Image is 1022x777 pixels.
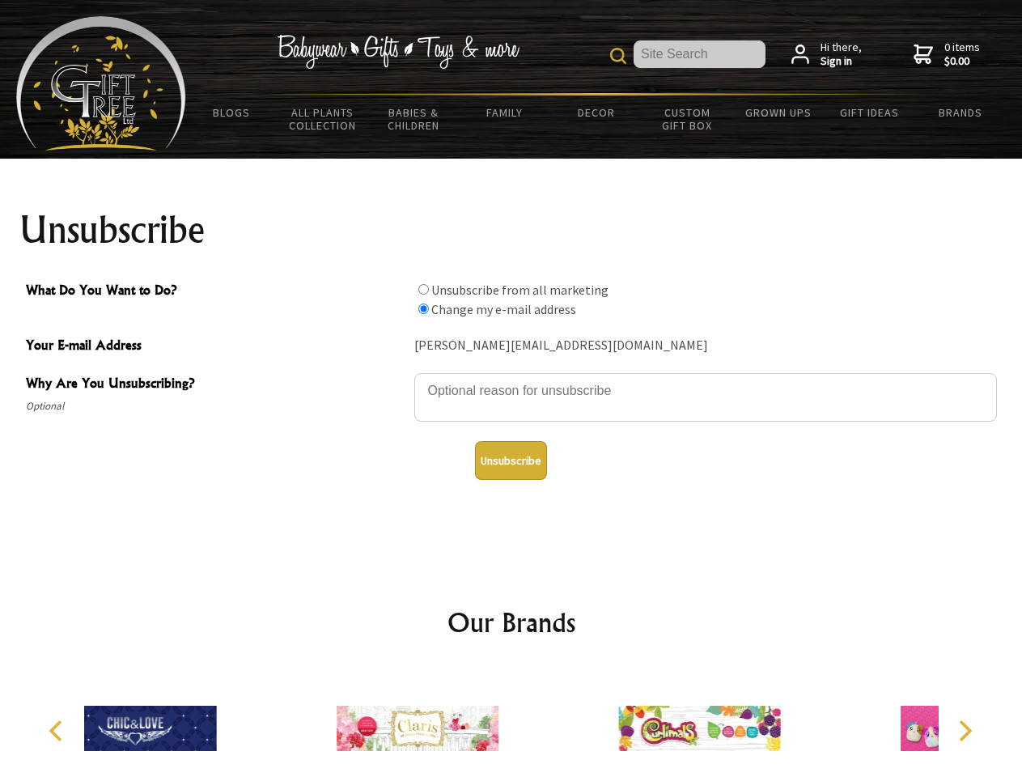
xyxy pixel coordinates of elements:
[821,40,862,69] span: Hi there,
[26,335,406,359] span: Your E-mail Address
[431,282,609,298] label: Unsubscribe from all marketing
[26,397,406,416] span: Optional
[414,373,997,422] textarea: Why Are You Unsubscribing?
[475,441,547,480] button: Unsubscribe
[944,40,980,69] span: 0 items
[16,16,186,151] img: Babyware - Gifts - Toys and more...
[642,96,733,142] a: Custom Gift Box
[26,373,406,397] span: Why Are You Unsubscribing?
[944,54,980,69] strong: $0.00
[947,713,982,749] button: Next
[634,40,765,68] input: Site Search
[418,304,429,314] input: What Do You Want to Do?
[914,40,980,69] a: 0 items$0.00
[32,603,990,642] h2: Our Brands
[414,333,997,359] div: [PERSON_NAME][EMAIL_ADDRESS][DOMAIN_NAME]
[915,96,1007,129] a: Brands
[186,96,278,129] a: BLOGS
[791,40,862,69] a: Hi there,Sign in
[26,280,406,304] span: What Do You Want to Do?
[732,96,824,129] a: Grown Ups
[19,210,1003,249] h1: Unsubscribe
[821,54,862,69] strong: Sign in
[431,301,576,317] label: Change my e-mail address
[40,713,76,749] button: Previous
[368,96,460,142] a: Babies & Children
[277,35,519,69] img: Babywear - Gifts - Toys & more
[610,48,626,64] img: product search
[550,96,642,129] a: Decor
[278,96,369,142] a: All Plants Collection
[824,96,915,129] a: Gift Ideas
[460,96,551,129] a: Family
[418,284,429,295] input: What Do You Want to Do?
